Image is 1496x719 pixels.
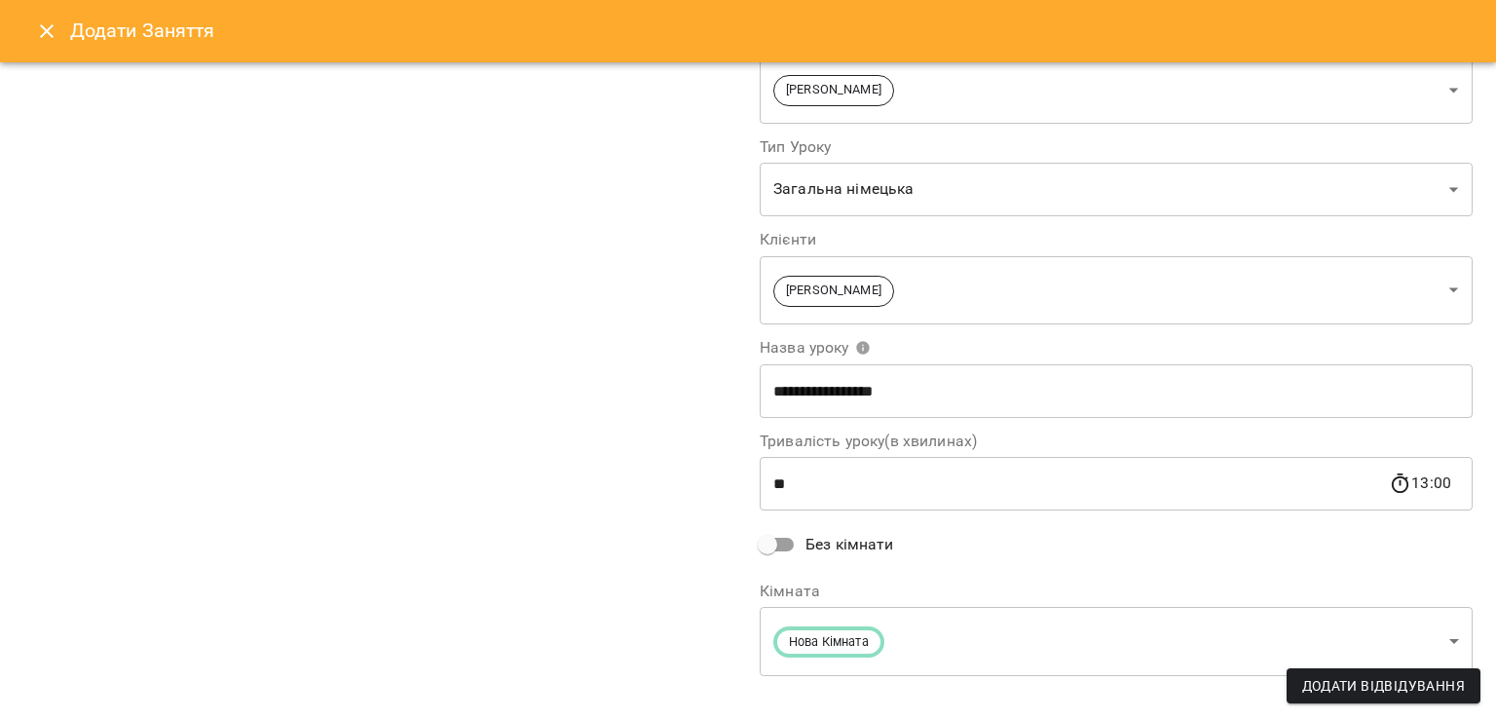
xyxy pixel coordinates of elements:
[760,340,871,356] span: Назва уроку
[777,633,880,652] span: Нова Кімната
[855,340,871,356] svg: Вкажіть назву уроку або виберіть клієнтів
[774,282,893,300] span: [PERSON_NAME]
[70,16,1473,46] h6: Додати Заняття
[23,8,70,55] button: Close
[760,607,1473,676] div: Нова Кімната
[1302,674,1465,698] span: Додати Відвідування
[760,434,1473,449] label: Тривалість уроку(в хвилинах)
[774,81,893,99] span: [PERSON_NAME]
[760,255,1473,324] div: [PERSON_NAME]
[760,163,1473,217] div: Загальна німецька
[805,533,894,556] span: Без кімнати
[760,584,1473,599] label: Кімната
[760,57,1473,124] div: [PERSON_NAME]
[760,232,1473,247] label: Клієнти
[760,139,1473,155] label: Тип Уроку
[1287,668,1480,703] button: Додати Відвідування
